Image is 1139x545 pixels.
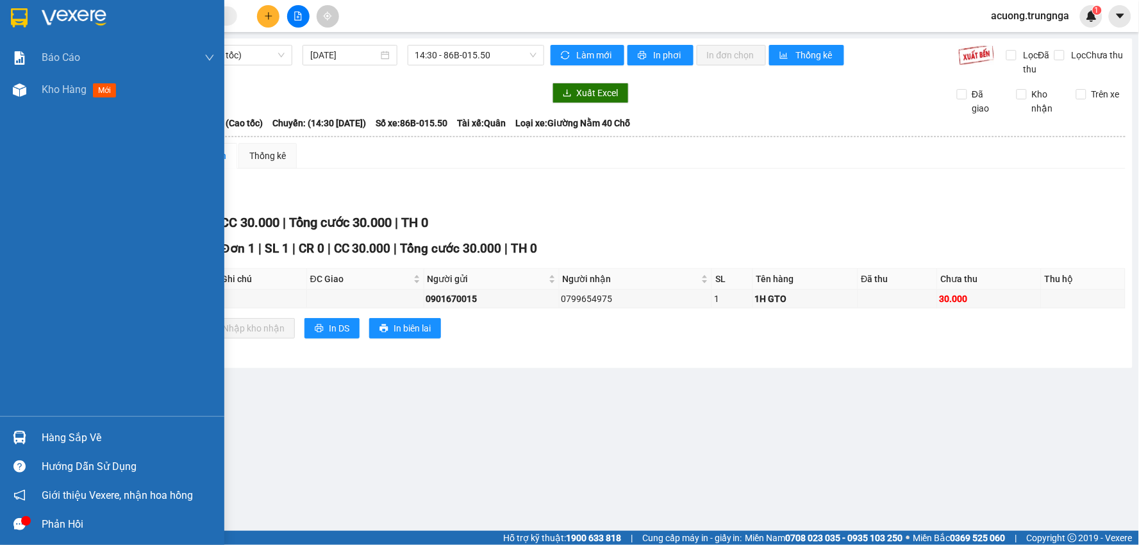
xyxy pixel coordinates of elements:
[42,428,215,448] div: Hàng sắp về
[642,531,742,545] span: Cung cấp máy in - giấy in:
[577,48,614,62] span: Làm mới
[218,269,306,290] th: Ghi chú
[317,5,339,28] button: aim
[394,321,431,335] span: In biên lai
[13,83,26,97] img: warehouse-icon
[1018,48,1054,76] span: Lọc Đã thu
[283,215,286,230] span: |
[940,292,1039,306] div: 30.000
[401,215,428,230] span: TH 0
[265,241,289,256] span: SL 1
[561,292,710,306] div: 0799654975
[198,318,295,339] button: downloadNhập kho nhận
[11,8,28,28] img: logo-vxr
[913,531,1006,545] span: Miền Bắc
[1109,5,1131,28] button: caret-down
[304,318,360,339] button: printerIn DS
[264,12,273,21] span: plus
[631,531,633,545] span: |
[369,318,441,339] button: printerIn biên lai
[1067,48,1126,62] span: Lọc Chưa thu
[220,215,279,230] span: CC 30.000
[13,489,26,501] span: notification
[426,292,557,306] div: 0901670015
[13,51,26,65] img: solution-icon
[1115,10,1126,22] span: caret-down
[697,45,767,65] button: In đơn chọn
[967,87,1007,115] span: Đã giao
[958,45,995,65] img: 9k=
[503,531,621,545] span: Hỗ trợ kỹ thuật:
[551,45,624,65] button: syncLàm mới
[42,83,87,96] span: Kho hàng
[654,48,683,62] span: In phơi
[638,51,649,61] span: printer
[42,49,80,65] span: Báo cáo
[515,116,630,130] span: Loại xe: Giường Nằm 40 Chỗ
[93,83,116,97] span: mới
[272,116,366,130] span: Chuyến: (14:30 [DATE])
[553,83,629,103] button: downloadXuất Excel
[329,321,349,335] span: In DS
[712,269,752,290] th: SL
[753,269,858,290] th: Tên hàng
[566,533,621,543] strong: 1900 633 818
[714,292,750,306] div: 1
[299,241,324,256] span: CR 0
[258,241,262,256] span: |
[511,241,538,256] span: TH 0
[505,241,508,256] span: |
[221,241,255,256] span: Đơn 1
[1086,87,1125,101] span: Trên xe
[1093,6,1102,15] sup: 1
[42,457,215,476] div: Hướng dẫn sử dụng
[561,51,572,61] span: sync
[563,88,572,99] span: download
[938,269,1042,290] th: Chưa thu
[395,215,398,230] span: |
[745,531,903,545] span: Miền Nam
[394,241,397,256] span: |
[1068,533,1077,542] span: copyright
[292,241,295,256] span: |
[858,269,938,290] th: Đã thu
[328,241,331,256] span: |
[951,533,1006,543] strong: 0369 525 060
[42,487,193,503] span: Giới thiệu Vexere, nhận hoa hồng
[1086,10,1097,22] img: icon-new-feature
[257,5,279,28] button: plus
[906,535,910,541] span: ⚪️
[376,116,447,130] span: Số xe: 86B-015.50
[628,45,694,65] button: printerIn phơi
[1042,269,1126,290] th: Thu hộ
[795,48,834,62] span: Thống kê
[287,5,310,28] button: file-add
[563,272,699,286] span: Người nhận
[204,53,215,63] span: down
[13,518,26,530] span: message
[755,292,856,306] div: 1H GTO
[379,324,388,334] span: printer
[323,12,332,21] span: aim
[315,324,324,334] span: printer
[428,272,546,286] span: Người gửi
[457,116,506,130] span: Tài xế: Quân
[769,45,844,65] button: bar-chartThống kê
[1027,87,1067,115] span: Kho nhận
[415,46,536,65] span: 14:30 - 86B-015.50
[13,460,26,473] span: question-circle
[786,533,903,543] strong: 0708 023 035 - 0935 103 250
[577,86,619,100] span: Xuất Excel
[779,51,790,61] span: bar-chart
[401,241,502,256] span: Tổng cước 30.000
[310,272,411,286] span: ĐC Giao
[310,48,378,62] input: 15/10/2025
[13,431,26,444] img: warehouse-icon
[289,215,392,230] span: Tổng cước 30.000
[294,12,303,21] span: file-add
[981,8,1080,24] span: acuong.trungnga
[1095,6,1099,15] span: 1
[249,149,286,163] div: Thống kê
[42,515,215,534] div: Phản hồi
[1015,531,1017,545] span: |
